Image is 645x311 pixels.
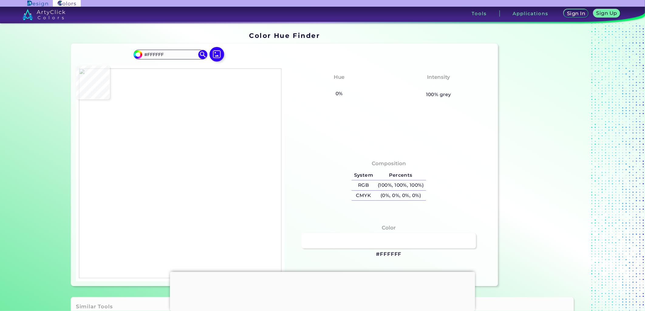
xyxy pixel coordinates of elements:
a: Sign In [565,10,587,17]
input: type color.. [142,50,199,59]
h5: RGB [352,180,375,190]
img: icon search [198,50,207,59]
h5: Percents [375,170,426,180]
h5: (0%, 0%, 0%, 0%) [375,191,426,201]
h3: #FFFFFF [376,251,402,258]
img: logo_artyclick_colors_white.svg [22,9,65,20]
h3: None [329,82,349,90]
h5: 0% [333,90,345,98]
h3: Applications [513,11,548,16]
h5: Sign Up [597,11,616,15]
h3: Similar Tools [76,303,113,310]
img: 1053c039-147c-47a5-9bdd-f8830af629e0 [79,69,282,278]
a: Sign Up [595,10,619,17]
iframe: Advertisement [500,29,576,289]
h4: Color [382,223,396,232]
h4: Intensity [427,73,450,82]
h5: (100%, 100%, 100%) [375,180,426,190]
img: icon picture [210,47,224,62]
h3: None [428,82,449,90]
h5: 100% grey [426,91,451,99]
img: ArtyClick Design logo [27,1,48,6]
iframe: Advertisement [170,272,475,309]
h5: System [352,170,375,180]
h3: Tools [472,11,487,16]
h4: Composition [372,159,406,168]
h1: Color Hue Finder [249,31,320,40]
h4: Hue [334,73,344,82]
h5: CMYK [352,191,375,201]
h5: Sign In [568,11,585,16]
